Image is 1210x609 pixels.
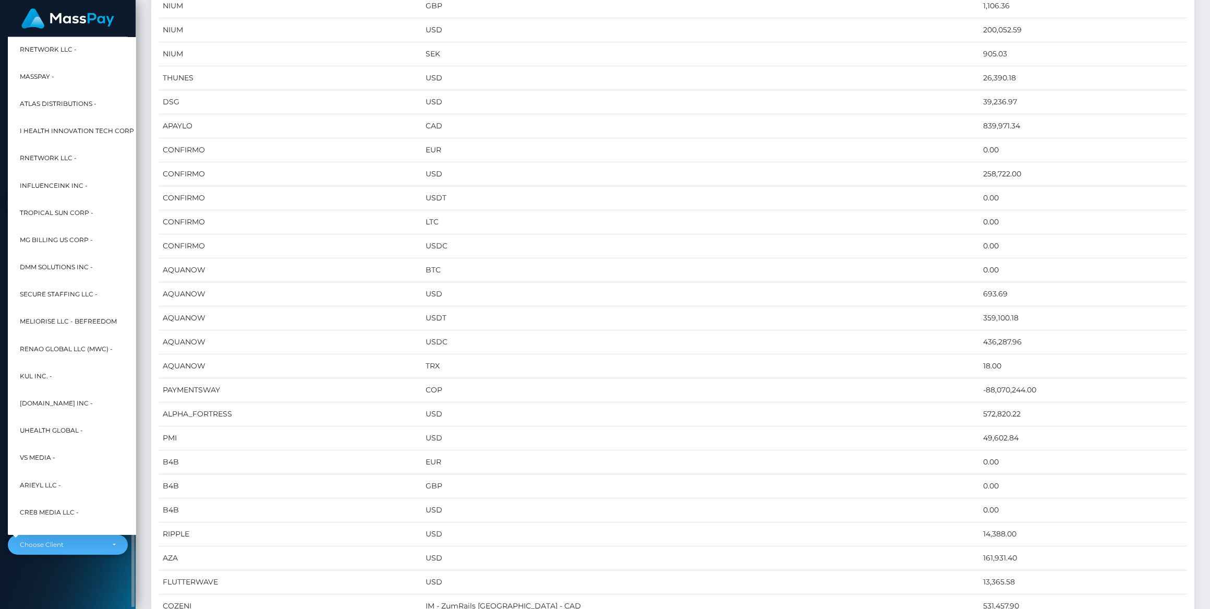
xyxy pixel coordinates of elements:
span: Cre8 Media LLC - [20,506,79,519]
td: USDT [422,306,979,330]
td: PMI [159,426,422,450]
td: 258,722.00 [979,162,1187,186]
span: I HEALTH INNOVATION TECH CORP - [20,124,138,138]
td: CONFIRMO [159,138,422,162]
td: USD [422,18,979,42]
td: GBP [422,474,979,498]
span: UHealth Global - [20,424,83,437]
td: APAYLO [159,114,422,138]
td: COP [422,378,979,402]
td: USD [422,282,979,306]
span: Secure Staffing LLC - [20,288,98,301]
td: USD [422,162,979,186]
td: 0.00 [979,498,1187,522]
span: VS Media - [20,451,55,464]
td: 0.00 [979,234,1187,258]
td: AQUANOW [159,330,422,354]
td: 905.03 [979,42,1187,66]
td: B4B [159,450,422,474]
td: 572,820.22 [979,402,1187,426]
td: USDT [422,186,979,210]
td: B4B [159,474,422,498]
td: 161,931.40 [979,546,1187,570]
td: 18.00 [979,354,1187,378]
td: DSG [159,90,422,114]
td: 49,602.84 [979,426,1187,450]
td: 693.69 [979,282,1187,306]
td: 0.00 [979,138,1187,162]
td: NIUM [159,18,422,42]
td: CONFIRMO [159,234,422,258]
span: Renao Global LLC (MWC) - [20,342,113,355]
td: PAYMENTSWAY [159,378,422,402]
td: 0.00 [979,474,1187,498]
td: 14,388.00 [979,522,1187,546]
td: USDC [422,330,979,354]
td: AQUANOW [159,306,422,330]
img: MassPay Logo [21,8,114,29]
td: USD [422,90,979,114]
td: AQUANOW [159,258,422,282]
td: USD [422,426,979,450]
td: AQUANOW [159,354,422,378]
td: USD [422,402,979,426]
div: Choose Client [20,541,104,549]
span: MG Billing US Corp - [20,233,93,247]
span: Arieyl LLC - [20,478,61,492]
td: 0.00 [979,186,1187,210]
td: RIPPLE [159,522,422,546]
td: EUR [422,450,979,474]
span: [DOMAIN_NAME] INC - [20,397,93,410]
td: BTC [422,258,979,282]
td: USD [422,570,979,594]
td: USD [422,66,979,90]
span: Kul Inc. - [20,369,52,383]
span: DMM Solutions Inc - [20,260,93,274]
span: InfluenceInk Inc - [20,178,88,192]
td: EUR [422,138,979,162]
td: ALPHA_FORTRESS [159,402,422,426]
td: 0.00 [979,258,1187,282]
td: CONFIRMO [159,186,422,210]
span: Atlas Distributions - [20,97,96,111]
td: USDC [422,234,979,258]
td: 200,052.59 [979,18,1187,42]
td: 436,287.96 [979,330,1187,354]
td: AZA [159,546,422,570]
td: USD [422,546,979,570]
td: CAD [422,114,979,138]
td: 839,971.34 [979,114,1187,138]
td: AQUANOW [159,282,422,306]
td: SEK [422,42,979,66]
td: LTC [422,210,979,234]
td: 13,365.58 [979,570,1187,594]
td: 26,390.18 [979,66,1187,90]
td: 0.00 [979,450,1187,474]
span: MassPay - [20,70,54,83]
td: NIUM [159,42,422,66]
td: CONFIRMO [159,210,422,234]
span: Meliorise LLC - BEfreedom [20,315,117,328]
td: B4B [159,498,422,522]
td: 0.00 [979,210,1187,234]
td: 359,100.18 [979,306,1187,330]
button: Choose Client [8,535,128,555]
td: CONFIRMO [159,162,422,186]
td: -88,070,244.00 [979,378,1187,402]
span: RNetwork LLC - [20,42,77,56]
span: rNetwork LLC - [20,151,77,165]
span: Tropical Sun Corp - [20,206,93,219]
td: THUNES [159,66,422,90]
td: USD [422,498,979,522]
td: USD [422,522,979,546]
td: FLUTTERWAVE [159,570,422,594]
td: TRX [422,354,979,378]
td: 39,236.97 [979,90,1187,114]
